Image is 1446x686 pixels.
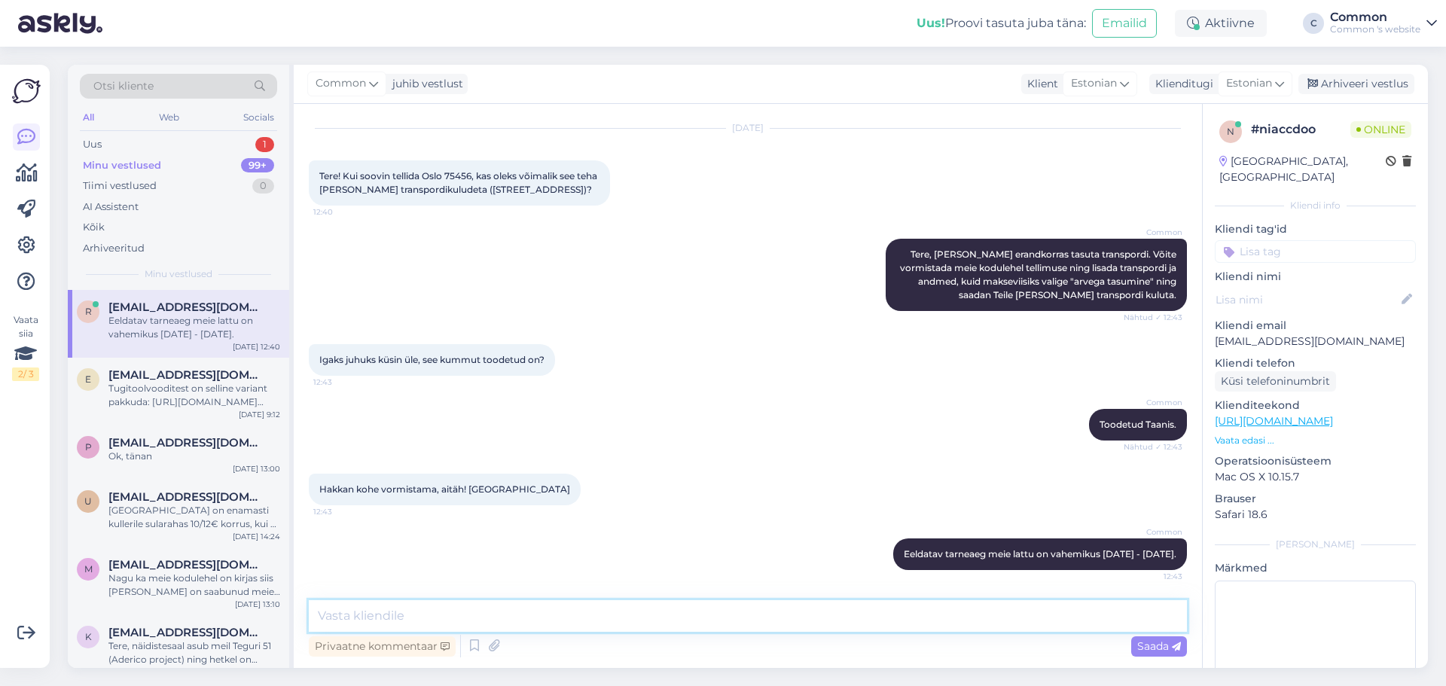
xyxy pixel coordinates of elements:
[309,636,456,657] div: Privaatne kommentaar
[1215,355,1416,371] p: Kliendi telefon
[233,531,280,542] div: [DATE] 14:24
[1219,154,1386,185] div: [GEOGRAPHIC_DATA], [GEOGRAPHIC_DATA]
[1126,571,1182,582] span: 12:43
[1100,419,1176,430] span: Toodetud Taanis.
[319,170,599,195] span: Tere! Kui soovin tellida Oslo 75456, kas oleks võimalik see teha [PERSON_NAME] transpordikuludeta...
[235,599,280,610] div: [DATE] 13:10
[83,220,105,235] div: Kõik
[1215,398,1416,413] p: Klienditeekond
[83,158,161,173] div: Minu vestlused
[108,572,280,599] div: Nagu ka meie kodulehel on kirjas siis [PERSON_NAME] on saabunud meie lattu, toimetab [PERSON_NAME...
[313,506,370,517] span: 12:43
[1137,639,1181,653] span: Saada
[85,631,92,642] span: k
[1330,11,1420,23] div: Common
[108,300,265,314] span: riho.kuppart@hingelugu.ee
[1126,397,1182,408] span: Common
[93,78,154,94] span: Otsi kliente
[108,558,265,572] span: machavarianimaia@yahoo.com
[1021,76,1058,92] div: Klient
[156,108,182,127] div: Web
[1124,441,1182,453] span: Nähtud ✓ 12:43
[241,158,274,173] div: 99+
[313,206,370,218] span: 12:40
[1092,9,1157,38] button: Emailid
[917,16,945,30] b: Uus!
[1215,560,1416,576] p: Märkmed
[255,137,274,152] div: 1
[1215,371,1336,392] div: Küsi telefoninumbrit
[12,77,41,105] img: Askly Logo
[108,314,280,341] div: Eeldatav tarneaeg meie lattu on vahemikus [DATE] - [DATE].
[1350,121,1411,138] span: Online
[233,463,280,474] div: [DATE] 13:00
[83,200,139,215] div: AI Assistent
[1126,526,1182,538] span: Common
[917,14,1086,32] div: Proovi tasuta juba täna:
[1251,120,1350,139] div: # niaccdoo
[1303,13,1324,34] div: C
[83,178,157,194] div: Tiimi vestlused
[1215,507,1416,523] p: Safari 18.6
[85,373,91,385] span: e
[145,267,212,281] span: Minu vestlused
[84,495,92,507] span: u
[80,108,97,127] div: All
[240,108,277,127] div: Socials
[12,367,39,381] div: 2 / 3
[900,248,1179,300] span: Tere, [PERSON_NAME] erandkorras tasuta transpordi. Võite vormistada meie kodulehel tellimuse ning...
[85,441,92,453] span: p
[83,241,145,256] div: Arhiveeritud
[1124,312,1182,323] span: Nähtud ✓ 12:43
[1215,269,1416,285] p: Kliendi nimi
[316,75,366,92] span: Common
[386,76,463,92] div: juhib vestlust
[319,354,545,365] span: Igaks juhuks küsin üle, see kummut toodetud on?
[1226,75,1272,92] span: Estonian
[84,563,93,575] span: m
[233,341,280,352] div: [DATE] 12:40
[1330,23,1420,35] div: Common 's website
[239,409,280,420] div: [DATE] 9:12
[1126,227,1182,238] span: Common
[1215,434,1416,447] p: Vaata edasi ...
[108,382,280,409] div: Tugitoolvooditest on selline variant pakkuda: [URL][DOMAIN_NAME][PERSON_NAME]
[12,313,39,381] div: Vaata siia
[1330,11,1437,35] a: CommonCommon 's website
[1215,469,1416,485] p: Mac OS X 10.15.7
[1215,491,1416,507] p: Brauser
[1215,240,1416,263] input: Lisa tag
[1149,76,1213,92] div: Klienditugi
[108,368,265,382] span: ennbaumann@gmail.com
[319,483,570,495] span: Hakkan kohe vormistama, aitäh! [GEOGRAPHIC_DATA]
[1215,414,1333,428] a: [URL][DOMAIN_NAME]
[1215,221,1416,237] p: Kliendi tag'id
[313,377,370,388] span: 12:43
[252,178,274,194] div: 0
[1216,291,1399,308] input: Lisa nimi
[1071,75,1117,92] span: Estonian
[108,504,280,531] div: [GEOGRAPHIC_DATA] on enamasti kullerile sularahas 10/12€ korrus, kui ei ole kulleriga teisiti kok...
[1227,126,1234,137] span: n
[1215,318,1416,334] p: Kliendi email
[1215,334,1416,349] p: [EMAIL_ADDRESS][DOMAIN_NAME]
[1215,538,1416,551] div: [PERSON_NAME]
[108,639,280,666] div: Tere, näidistesaal asub meil Teguri 51 (Aderico project) ning hetkel on tühjendusmüük, kogu [PERS...
[1215,453,1416,469] p: Operatsioonisüsteem
[108,436,265,450] span: padarints@gmail.com
[85,306,92,317] span: r
[108,490,265,504] span: ullelemetti@gmail.com
[108,450,280,463] div: Ok, tänan
[1175,10,1267,37] div: Aktiivne
[904,548,1176,559] span: Eeldatav tarneaeg meie lattu on vahemikus [DATE] - [DATE].
[83,137,102,152] div: Uus
[1215,199,1416,212] div: Kliendi info
[1298,74,1414,94] div: Arhiveeri vestlus
[233,666,280,678] div: [DATE] 12:45
[309,121,1187,135] div: [DATE]
[108,626,265,639] span: kertuorin9@gmail.com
